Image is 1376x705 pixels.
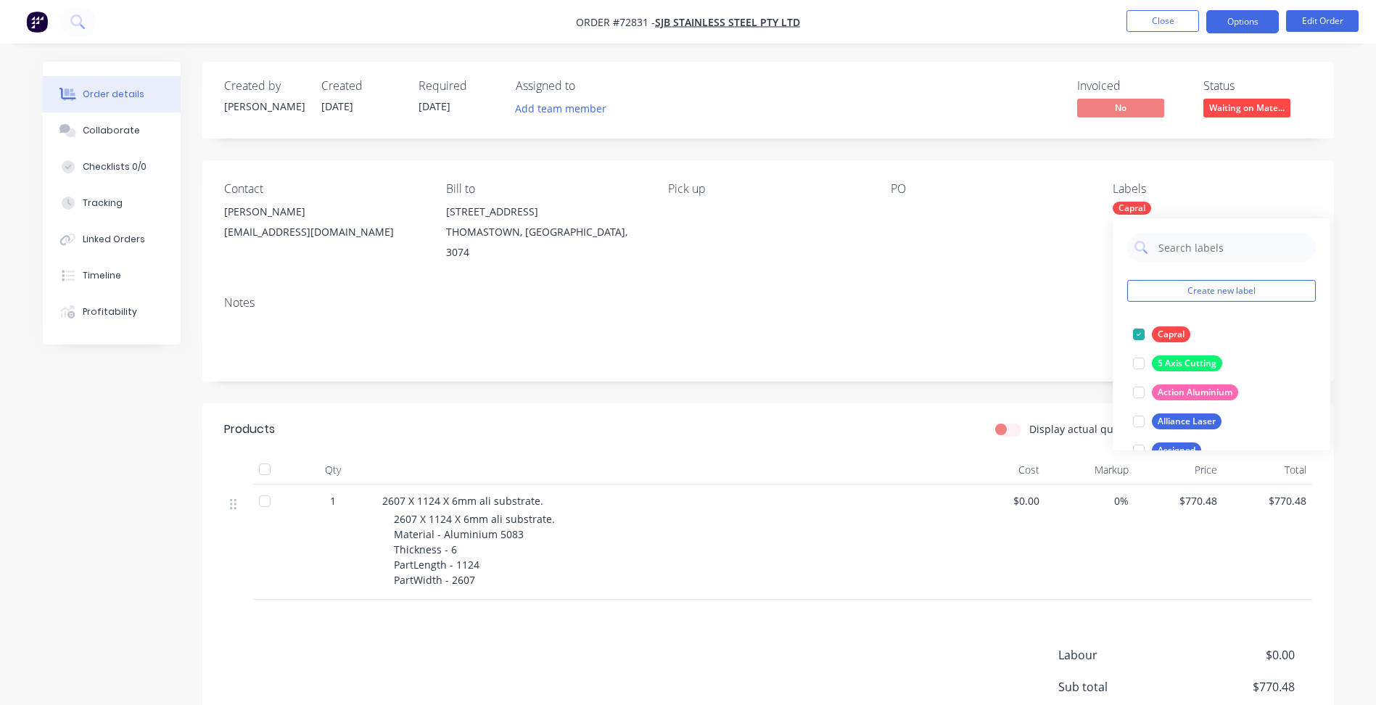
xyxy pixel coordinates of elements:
[507,99,614,118] button: Add team member
[957,455,1046,485] div: Cost
[321,79,401,93] div: Created
[83,233,145,246] div: Linked Orders
[83,269,121,282] div: Timeline
[224,202,423,248] div: [PERSON_NAME][EMAIL_ADDRESS][DOMAIN_NAME]
[1152,384,1238,400] div: Action Aluminium
[1152,442,1201,458] div: Assigned
[394,512,555,587] span: 2607 X 1124 X 6mm ali substrate. Material - Aluminium 5083 Thickness - 6 PartLength - 1124 PartWi...
[1077,99,1164,117] span: No
[446,202,645,222] div: [STREET_ADDRESS]
[83,197,123,210] div: Tracking
[516,99,614,118] button: Add team member
[1206,10,1279,33] button: Options
[224,296,1312,310] div: Notes
[43,112,181,149] button: Collaborate
[26,11,48,33] img: Factory
[446,202,645,263] div: [STREET_ADDRESS]THOMASTOWN, [GEOGRAPHIC_DATA], 3074
[1223,455,1312,485] div: Total
[1127,440,1207,461] button: Assigned
[224,182,423,196] div: Contact
[43,257,181,294] button: Timeline
[224,202,423,222] div: [PERSON_NAME]
[1286,10,1359,32] button: Edit Order
[43,185,181,221] button: Tracking
[419,99,450,113] span: [DATE]
[382,494,543,508] span: 2607 X 1124 X 6mm ali substrate.
[1152,355,1222,371] div: 5 Axis Cutting
[1229,493,1306,508] span: $770.48
[330,493,336,508] span: 1
[1127,324,1196,345] button: Capral
[83,88,144,101] div: Order details
[1127,382,1244,403] button: Action Aluminium
[1126,10,1199,32] button: Close
[576,15,655,29] span: Order #72831 -
[1113,182,1311,196] div: Labels
[1187,678,1294,696] span: $770.48
[1152,413,1221,429] div: Alliance Laser
[1203,79,1312,93] div: Status
[1140,493,1218,508] span: $770.48
[963,493,1040,508] span: $0.00
[446,222,645,263] div: THOMASTOWN, [GEOGRAPHIC_DATA], 3074
[1157,233,1309,262] input: Search labels
[43,76,181,112] button: Order details
[1187,646,1294,664] span: $0.00
[83,124,140,137] div: Collaborate
[83,160,147,173] div: Checklists 0/0
[1134,455,1224,485] div: Price
[1127,411,1227,432] button: Alliance Laser
[83,305,137,318] div: Profitability
[1077,79,1186,93] div: Invoiced
[224,99,304,114] div: [PERSON_NAME]
[1127,353,1228,374] button: 5 Axis Cutting
[43,221,181,257] button: Linked Orders
[1045,455,1134,485] div: Markup
[1058,678,1187,696] span: Sub total
[655,15,800,29] a: SJB Stainless Steel Pty Ltd
[1058,646,1187,664] span: Labour
[1051,493,1129,508] span: 0%
[668,182,867,196] div: Pick up
[419,79,498,93] div: Required
[1203,99,1290,117] span: Waiting on Mate...
[446,182,645,196] div: Bill to
[1127,280,1316,302] button: Create new label
[1203,99,1290,120] button: Waiting on Mate...
[289,455,376,485] div: Qty
[224,79,304,93] div: Created by
[43,149,181,185] button: Checklists 0/0
[1029,421,1150,437] label: Display actual quantities
[516,79,661,93] div: Assigned to
[224,222,423,242] div: [EMAIL_ADDRESS][DOMAIN_NAME]
[1113,202,1151,215] div: Capral
[321,99,353,113] span: [DATE]
[224,421,275,438] div: Products
[891,182,1089,196] div: PO
[1152,326,1190,342] div: Capral
[43,294,181,330] button: Profitability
